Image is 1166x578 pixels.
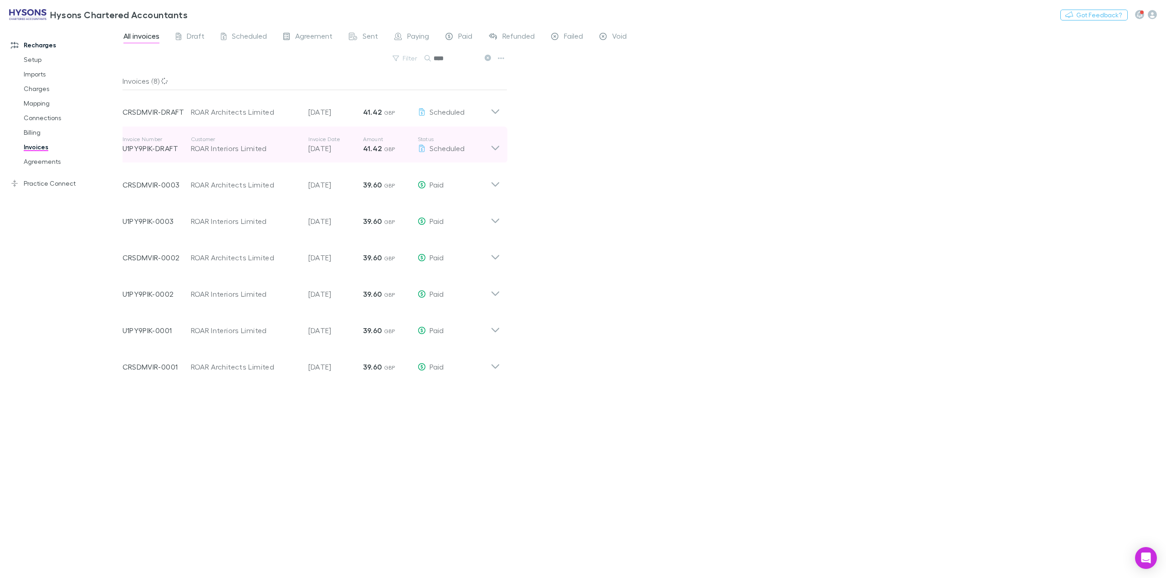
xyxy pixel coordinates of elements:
p: [DATE] [308,143,363,154]
div: ROAR Interiors Limited [191,289,299,299]
strong: 39.60 [363,326,382,335]
span: Paid [430,289,444,298]
p: CRSDMVIR-0001 [123,361,191,372]
a: Connections [15,111,130,125]
h3: Hysons Chartered Accountants [50,9,188,20]
span: Paid [458,31,472,43]
p: [DATE] [308,252,363,263]
a: Charges [15,81,130,96]
span: Scheduled [430,144,465,152]
a: Hysons Chartered Accountants [4,4,193,25]
p: [DATE] [308,325,363,336]
div: ROAR Interiors Limited [191,325,299,336]
p: Status [418,136,491,143]
p: U1PY9PIK-DRAFT [123,143,191,154]
span: Paid [430,362,444,371]
span: Paying [407,31,429,43]
div: CRSDMVIR-DRAFTROAR Architects Limited[DATE]41.42 GBPScheduled [115,90,507,127]
p: U1PY9PIK-0001 [123,325,191,336]
a: Practice Connect [2,176,130,191]
div: ROAR Interiors Limited [191,216,299,227]
span: GBP [384,109,395,116]
a: Mapping [15,96,130,111]
strong: 41.42 [363,107,382,117]
p: CRSDMVIR-DRAFT [123,106,191,117]
span: GBP [384,328,395,335]
p: [DATE] [308,361,363,372]
span: GBP [384,291,395,298]
div: CRSDMVIR-0002ROAR Architects Limited[DATE]39.60 GBPPaid [115,236,507,272]
p: Customer [191,136,299,143]
div: CRSDMVIR-0001ROAR Architects Limited[DATE]39.60 GBPPaid [115,345,507,381]
p: [DATE] [308,106,363,117]
div: ROAR Architects Limited [191,361,299,372]
strong: 39.60 [363,217,382,226]
button: Filter [388,53,423,64]
span: Sent [363,31,378,43]
p: Invoice Number [123,136,191,143]
strong: 39.60 [363,362,382,371]
span: Paid [430,253,444,262]
span: GBP [384,255,395,262]
span: Refunded [502,31,535,43]
a: Invoices [15,140,130,154]
span: GBP [384,146,395,152]
a: Imports [15,67,130,81]
div: Open Intercom Messenger [1135,547,1157,569]
p: Amount [363,136,418,143]
span: GBP [384,218,395,225]
span: GBP [384,182,395,189]
strong: 39.60 [363,253,382,262]
p: U1PY9PIK-0003 [123,216,191,227]
p: U1PY9PIK-0002 [123,289,191,299]
p: [DATE] [308,179,363,190]
span: All invoices [123,31,159,43]
a: Billing [15,125,130,140]
a: Agreements [15,154,130,169]
button: Got Feedback? [1060,10,1128,20]
div: ROAR Architects Limited [191,179,299,190]
a: Setup [15,52,130,67]
span: Agreement [295,31,332,43]
strong: 41.42 [363,144,382,153]
p: Invoice Date [308,136,363,143]
strong: 39.60 [363,289,382,299]
div: CRSDMVIR-0003ROAR Architects Limited[DATE]39.60 GBPPaid [115,163,507,199]
div: U1PY9PIK-0001ROAR Interiors Limited[DATE]39.60 GBPPaid [115,309,507,345]
span: Paid [430,217,444,225]
div: Invoice NumberU1PY9PIK-DRAFTCustomerROAR Interiors LimitedInvoice Date[DATE]Amount41.42 GBPStatus... [115,127,507,163]
p: CRSDMVIR-0003 [123,179,191,190]
span: Failed [564,31,583,43]
a: Recharges [2,38,130,52]
span: Scheduled [430,107,465,116]
strong: 39.60 [363,180,382,189]
span: Void [612,31,627,43]
span: Scheduled [232,31,267,43]
div: ROAR Interiors Limited [191,143,299,154]
div: ROAR Architects Limited [191,252,299,263]
span: Paid [430,326,444,335]
span: Draft [187,31,205,43]
p: [DATE] [308,216,363,227]
div: ROAR Architects Limited [191,106,299,117]
div: U1PY9PIK-0003ROAR Interiors Limited[DATE]39.60 GBPPaid [115,199,507,236]
div: U1PY9PIK-0002ROAR Interiors Limited[DATE]39.60 GBPPaid [115,272,507,309]
img: Hysons Chartered Accountants's Logo [9,9,46,20]
p: CRSDMVIR-0002 [123,252,191,263]
span: Paid [430,180,444,189]
span: GBP [384,364,395,371]
p: [DATE] [308,289,363,299]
